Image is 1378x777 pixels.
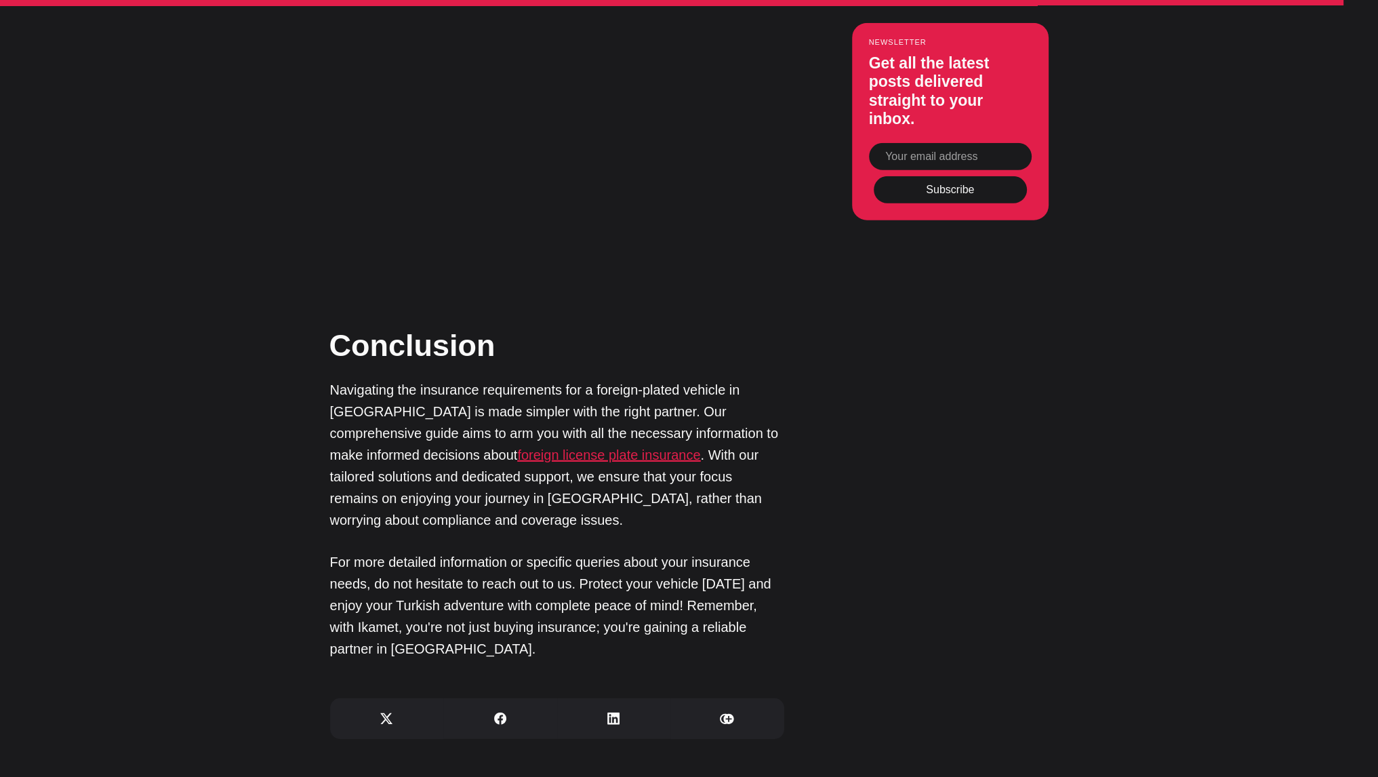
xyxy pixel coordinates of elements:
[869,142,1032,170] input: Your email address
[443,698,557,739] a: Share on Facebook
[206,93,296,122] button: Sign up now
[22,57,480,74] p: Become a member of to start commenting.
[283,131,321,145] button: Sign in
[869,38,1032,46] small: Newsletter
[670,698,784,739] a: Copy link
[330,698,444,739] a: Share on X
[330,551,784,660] p: For more detailed information or specific queries about your insurance needs, do not hesitate to ...
[517,447,700,462] a: foreign license plate insurance
[329,324,784,367] h2: Conclusion
[181,130,281,146] span: Already a member?
[557,698,671,739] a: Share on Linkedin
[230,58,275,71] span: Ikamet
[330,379,784,531] p: Navigating the insurance requirements for a foreign-plated vehicle in [GEOGRAPHIC_DATA] is made s...
[150,27,351,52] h1: Start the conversation
[869,54,1032,128] h3: Get all the latest posts delivered straight to your inbox.
[874,176,1027,203] button: Subscribe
